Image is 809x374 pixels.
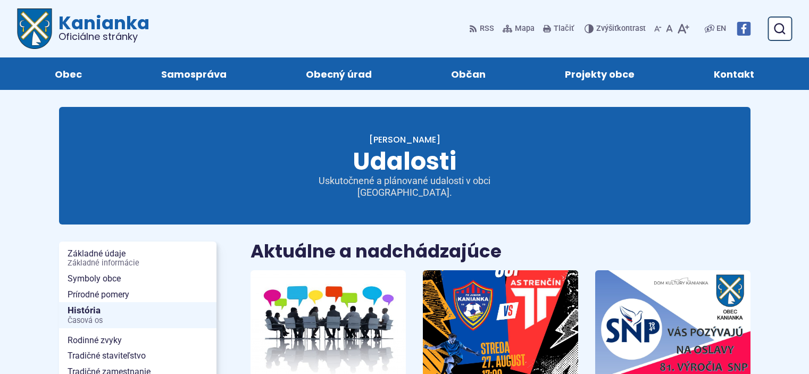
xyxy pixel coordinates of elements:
[59,32,149,41] span: Oficiálne stránky
[17,9,52,49] img: Prejsť na domovskú stránku
[596,24,617,33] span: Zvýšiť
[469,18,496,40] a: RSS
[68,246,208,271] span: Základné údaje
[536,57,664,90] a: Projekty obce
[501,18,537,40] a: Mapa
[68,333,208,348] span: Rodinné zvyky
[68,287,208,303] span: Prírodné pomery
[55,57,82,90] span: Obec
[59,246,216,271] a: Základné údajeZákladné informácie
[68,259,208,268] span: Základné informácie
[68,348,208,364] span: Tradičné staviteľstvo
[17,9,149,49] a: Logo Kanianka, prejsť na domovskú stránku.
[68,302,208,328] span: História
[59,287,216,303] a: Prírodné pomery
[515,22,535,35] span: Mapa
[685,57,783,90] a: Kontakt
[675,18,691,40] button: Zväčšiť veľkosť písma
[59,302,216,328] a: HistóriaČasová os
[59,348,216,364] a: Tradičné staviteľstvo
[68,271,208,287] span: Symboly obce
[251,242,750,261] h2: Aktuálne a nadchádzajúce
[716,22,726,35] span: EN
[59,333,216,348] a: Rodinné zvyky
[132,57,255,90] a: Samospráva
[422,57,515,90] a: Občan
[664,18,675,40] button: Nastaviť pôvodnú veľkosť písma
[480,22,494,35] span: RSS
[652,18,664,40] button: Zmenšiť veľkosť písma
[714,22,728,35] a: EN
[714,57,754,90] span: Kontakt
[353,144,456,178] span: Udalosti
[306,57,372,90] span: Obecný úrad
[554,24,574,34] span: Tlačiť
[277,57,401,90] a: Obecný úrad
[596,24,646,34] span: kontrast
[541,18,576,40] button: Tlačiť
[26,57,111,90] a: Obec
[451,57,486,90] span: Občan
[161,57,227,90] span: Samospráva
[59,271,216,287] a: Symboly obce
[585,18,648,40] button: Zvýšiťkontrast
[277,175,532,199] p: Uskutočnené a plánované udalosti v obci [GEOGRAPHIC_DATA].
[52,14,149,41] span: Kanianka
[565,57,635,90] span: Projekty obce
[737,22,750,36] img: Prejsť na Facebook stránku
[369,134,440,146] a: [PERSON_NAME]
[68,317,208,325] span: Časová os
